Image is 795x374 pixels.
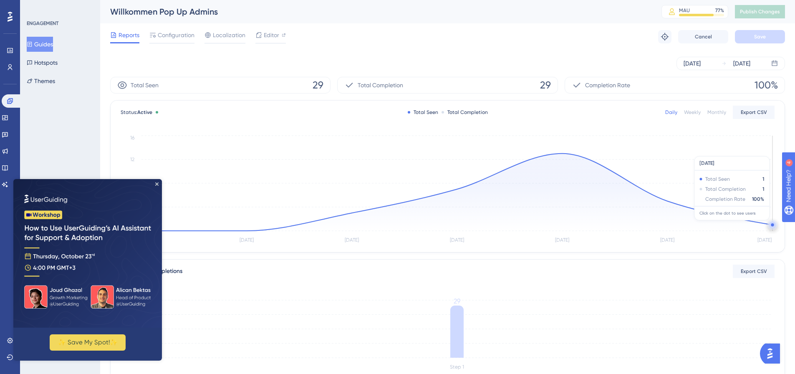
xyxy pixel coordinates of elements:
span: 100% [755,78,778,92]
button: Export CSV [733,265,775,278]
tspan: [DATE] [450,237,464,243]
span: Status: [121,109,152,116]
span: 29 [313,78,323,92]
div: MAU [679,7,690,14]
button: Save [735,30,785,43]
div: Close Preview [142,3,145,7]
div: 77 % [715,7,724,14]
tspan: [DATE] [555,237,569,243]
div: Willkommen Pop Up Admins [110,6,641,18]
button: Cancel [678,30,728,43]
tspan: [DATE] [660,237,674,243]
span: Total Completion [358,80,403,90]
button: Themes [27,73,55,88]
span: Localization [213,30,245,40]
div: [DATE] [733,58,750,68]
span: Reports [119,30,139,40]
div: [DATE] [684,58,701,68]
button: Hotspots [27,55,58,70]
span: Cancel [695,33,712,40]
button: Export CSV [733,106,775,119]
tspan: [DATE] [345,237,359,243]
div: 4 [58,4,61,11]
div: Total Seen [408,109,438,116]
iframe: UserGuiding AI Assistant Launcher [760,341,785,366]
div: Total Completion [442,109,488,116]
div: Weekly [684,109,701,116]
tspan: [DATE] [240,237,254,243]
tspan: Step 1 [450,364,464,370]
button: Guides [27,37,53,52]
span: Export CSV [741,268,767,275]
span: Publish Changes [740,8,780,15]
span: 29 [540,78,551,92]
span: Completion Rate [585,80,630,90]
tspan: 16 [130,135,134,141]
tspan: 12 [130,157,134,162]
span: Total Seen [131,80,159,90]
span: Export CSV [741,109,767,116]
span: Need Help? [20,2,52,12]
tspan: [DATE] [757,237,772,243]
button: Publish Changes [735,5,785,18]
div: Monthly [707,109,726,116]
span: Configuration [158,30,194,40]
span: Save [754,33,766,40]
div: Daily [665,109,677,116]
tspan: 0 [131,355,134,361]
button: ✨ Save My Spot!✨ [36,155,112,172]
span: Active [137,109,152,115]
tspan: 29 [454,297,460,305]
div: ENGAGEMENT [27,20,58,27]
span: Editor [264,30,279,40]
